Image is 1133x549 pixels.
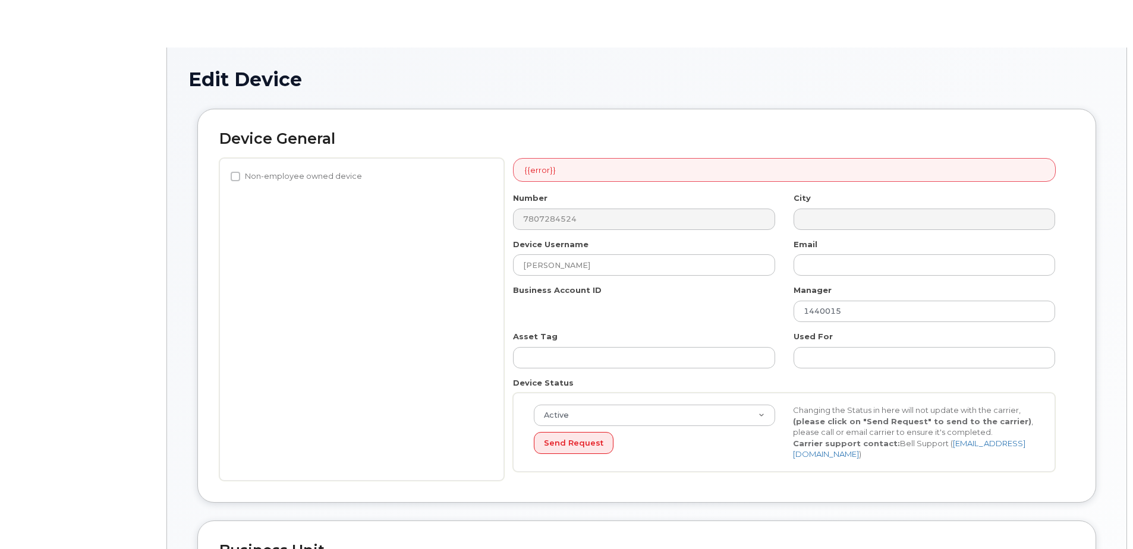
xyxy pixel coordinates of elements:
label: Non-employee owned device [231,169,362,184]
label: Device Username [513,239,588,250]
a: [EMAIL_ADDRESS][DOMAIN_NAME] [793,438,1025,459]
h2: Device General [219,131,1074,147]
label: City [794,193,811,204]
h1: Edit Device [188,69,1105,90]
input: Select manager [794,301,1055,322]
input: Non-employee owned device [231,172,240,181]
strong: (please click on "Send Request" to send to the carrier) [793,417,1031,426]
label: Email [794,239,817,250]
label: Used For [794,331,833,342]
label: Device Status [513,377,574,389]
label: Business Account ID [513,285,602,296]
strong: Carrier support contact: [793,438,900,448]
label: Number [513,193,547,204]
label: Manager [794,285,832,296]
button: Send Request [534,432,613,454]
label: Asset Tag [513,331,558,342]
div: {{error}} [513,158,1056,182]
div: Changing the Status in here will not update with the carrier, , please call or email carrier to e... [784,405,1043,460]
